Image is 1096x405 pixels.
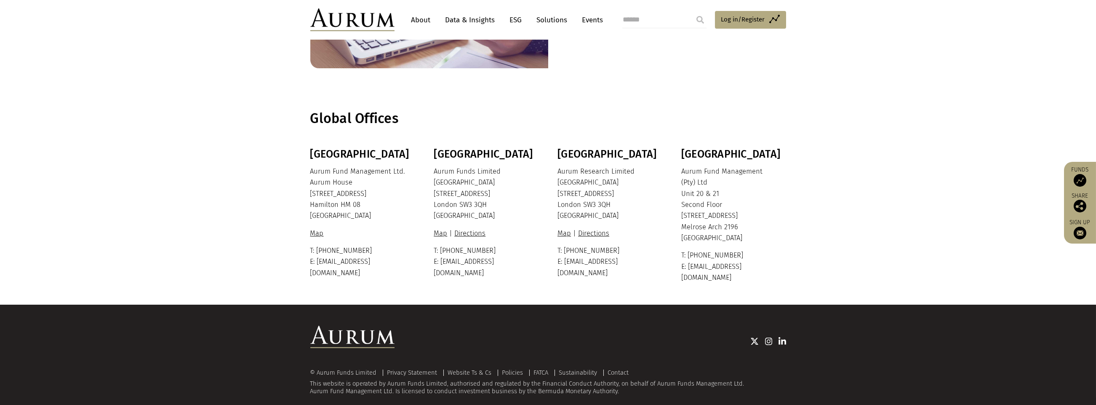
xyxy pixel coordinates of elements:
[434,229,449,237] a: Map
[765,337,773,346] img: Instagram icon
[557,228,660,239] p: |
[506,12,526,28] a: ESG
[557,245,660,279] p: T: [PHONE_NUMBER] E: [EMAIL_ADDRESS][DOMAIN_NAME]
[1068,166,1092,187] a: Funds
[310,8,395,31] img: Aurum
[310,369,786,395] div: This website is operated by Aurum Funds Limited, authorised and regulated by the Financial Conduc...
[387,369,437,376] a: Privacy Statement
[310,245,413,279] p: T: [PHONE_NUMBER] E: [EMAIL_ADDRESS][DOMAIN_NAME]
[1074,227,1086,239] img: Sign up to our newsletter
[779,337,786,346] img: Linkedin icon
[557,148,660,161] h3: [GEOGRAPHIC_DATA]
[750,337,759,346] img: Twitter icon
[310,229,326,237] a: Map
[533,12,572,28] a: Solutions
[502,369,523,376] a: Policies
[1068,219,1092,239] a: Sign up
[448,369,492,376] a: Website Ts & Cs
[310,370,381,376] div: © Aurum Funds Limited
[310,166,413,222] p: Aurum Fund Management Ltd. Aurum House [STREET_ADDRESS] Hamilton HM 08 [GEOGRAPHIC_DATA]
[681,148,784,161] h3: [GEOGRAPHIC_DATA]
[434,245,536,279] p: T: [PHONE_NUMBER] E: [EMAIL_ADDRESS][DOMAIN_NAME]
[692,11,709,28] input: Submit
[534,369,549,376] a: FATCA
[407,12,435,28] a: About
[557,229,573,237] a: Map
[452,229,488,237] a: Directions
[1074,174,1086,187] img: Access Funds
[441,12,499,28] a: Data & Insights
[578,12,603,28] a: Events
[681,166,784,244] p: Aurum Fund Management (Pty) Ltd Unit 20 & 21 Second Floor [STREET_ADDRESS] Melrose Arch 2196 [GEO...
[310,110,784,127] h1: Global Offices
[557,166,660,222] p: Aurum Research Limited [GEOGRAPHIC_DATA] [STREET_ADDRESS] London SW3 3QH [GEOGRAPHIC_DATA]
[434,148,536,161] h3: [GEOGRAPHIC_DATA]
[715,11,786,29] a: Log in/Register
[576,229,611,237] a: Directions
[559,369,597,376] a: Sustainability
[681,250,784,283] p: T: [PHONE_NUMBER] E: [EMAIL_ADDRESS][DOMAIN_NAME]
[310,326,395,349] img: Aurum Logo
[434,166,536,222] p: Aurum Funds Limited [GEOGRAPHIC_DATA] [STREET_ADDRESS] London SW3 3QH [GEOGRAPHIC_DATA]
[721,14,765,24] span: Log in/Register
[310,148,413,161] h3: [GEOGRAPHIC_DATA]
[434,228,536,239] p: |
[608,369,629,376] a: Contact
[1074,200,1086,212] img: Share this post
[1068,193,1092,212] div: Share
